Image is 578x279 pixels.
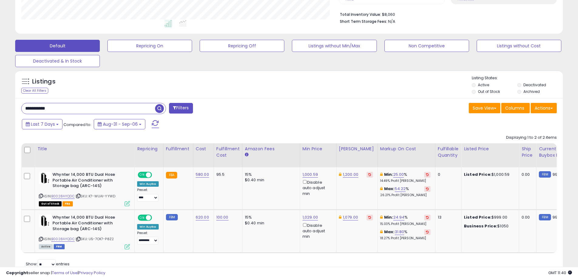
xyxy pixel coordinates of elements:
div: Fulfillment [166,146,191,152]
b: Whynter 14,000 BTU Dual Hose Portable Air Conditioner with Storage bag (ARC-14S) [52,215,126,233]
div: Repricing [137,146,161,152]
i: Revert to store-level Min Markup [426,216,429,219]
img: 31DL6kGhczL._SL40_.jpg [39,215,51,227]
b: Listed Price: [464,172,492,177]
a: 1,029.00 [303,214,318,220]
span: OFF [151,215,161,220]
i: This overrides the store level min markup for this listing [380,215,383,219]
a: B0028AYQDC [51,236,75,242]
b: Business Price: [464,223,497,229]
b: Min: [384,172,393,177]
a: 24.94 [393,214,405,220]
div: Fulfillment Cost [216,146,240,158]
div: 0 [438,172,457,177]
b: Max: [384,229,395,235]
span: | SKU: U5-7OK7-P8Z2 [76,236,114,241]
strong: Copyright [6,270,28,276]
div: Preset: [137,231,159,245]
div: Min Price [303,146,334,152]
span: 2025-09-16 11:40 GMT [548,270,572,276]
span: 999 [553,214,560,220]
span: | SKU: K7-WUAI-YYWD [76,194,115,199]
div: % [380,215,431,226]
div: Disable auto adjust min [303,222,332,240]
div: Win BuyBox [137,224,159,230]
div: 0.00 [522,172,532,177]
i: This overrides the store level Dynamic Max Price for this listing [339,215,341,219]
a: 620.00 [196,214,209,220]
b: Listed Price: [464,214,492,220]
div: $1,000.59 [464,172,514,177]
span: All listings currently available for purchase on Amazon [39,244,53,249]
div: $0.40 min [245,220,295,226]
div: Ship Price [522,146,534,158]
div: Title [37,146,132,152]
div: seller snap | | [6,270,105,276]
img: 31DL6kGhczL._SL40_.jpg [39,172,51,184]
div: Win BuyBox [137,181,159,187]
div: Fulfillable Quantity [438,146,459,158]
th: The percentage added to the cost of goods (COGS) that forms the calculator for Min & Max prices. [377,143,435,167]
div: 15% [245,172,295,177]
div: $0.40 min [245,177,295,183]
p: 26.21% Profit [PERSON_NAME] [380,193,431,197]
span: ON [138,172,146,178]
div: 13 [438,215,457,220]
p: 14.49% Profit [PERSON_NAME] [380,179,431,183]
a: Terms of Use [52,270,78,276]
small: FBA [166,172,177,179]
a: 25.00 [393,172,404,178]
b: Whynter 14,000 BTU Dual Hose Portable Air Conditioner with Storage bag (ARC-14S) [52,172,126,190]
div: % [380,186,431,197]
div: Displaying 1 to 2 of 2 items [506,135,557,141]
div: ASIN: [39,215,130,248]
div: Markup on Cost [380,146,433,152]
div: Cost [196,146,211,152]
b: Min: [384,214,393,220]
div: Current Buybox Price [539,146,570,158]
a: Privacy Policy [79,270,105,276]
span: FBM [54,244,65,249]
div: Preset: [137,188,159,202]
div: % [380,229,431,240]
div: Disable auto adjust min [303,179,332,196]
div: [PERSON_NAME] [339,146,375,152]
div: % [380,172,431,183]
div: 15% [245,215,295,220]
small: FBM [539,171,551,178]
a: 1,200.00 [343,172,358,178]
div: Amazon Fees [245,146,297,152]
p: 15.03% Profit [PERSON_NAME] [380,222,431,226]
small: FBM [166,214,178,220]
div: 0.00 [522,215,532,220]
a: 54.22 [395,186,406,192]
div: $999.00 [464,215,514,220]
a: 1,079.00 [343,214,358,220]
span: OFF [151,172,161,178]
small: Amazon Fees. [245,152,248,158]
div: ASIN: [39,172,130,206]
span: FBA [63,201,73,206]
span: 999 [553,172,560,177]
span: Show: entries [26,261,69,267]
div: 95.5 [216,172,238,177]
i: Revert to store-level Dynamic Max Price [368,216,371,219]
small: FBM [539,214,551,220]
span: All listings that are currently out of stock and unavailable for purchase on Amazon [39,201,62,206]
a: 31.80 [395,229,404,235]
div: $1050 [464,223,514,229]
i: This overrides the store level max markup for this listing [380,230,383,234]
a: 1,000.59 [303,172,318,178]
p: 18.27% Profit [PERSON_NAME] [380,236,431,240]
a: 100.00 [216,214,228,220]
b: Max: [384,186,395,192]
div: Listed Price [464,146,516,152]
span: ON [138,215,146,220]
a: B0028AYQDC [51,194,75,199]
i: Revert to store-level Max Markup [426,230,429,233]
a: 580.00 [196,172,209,178]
